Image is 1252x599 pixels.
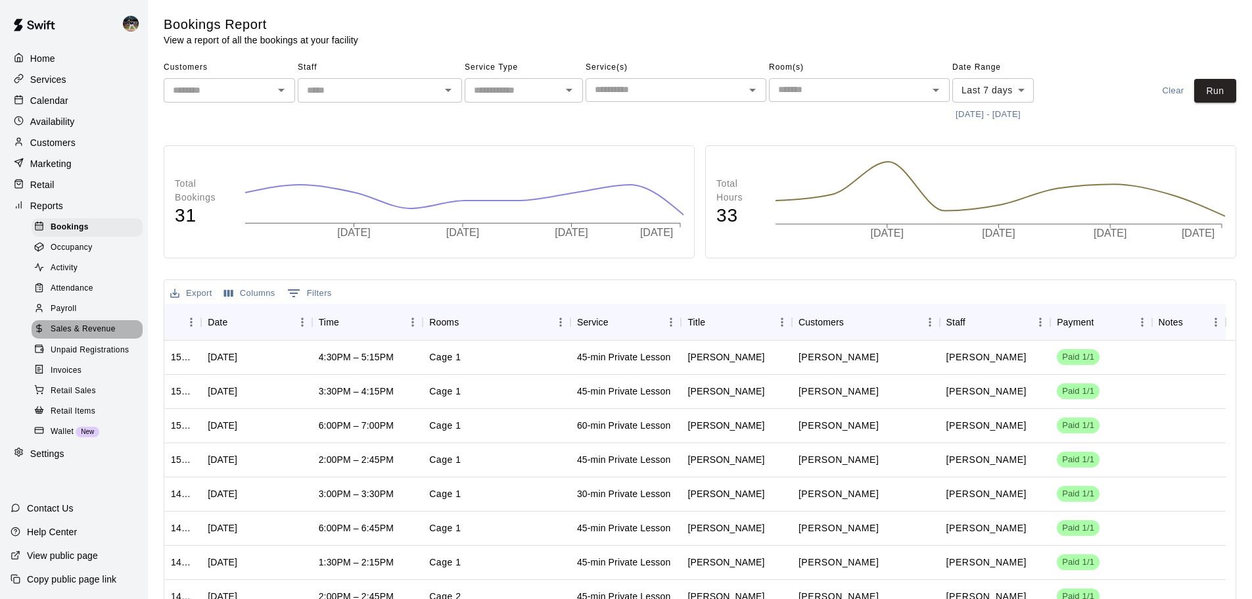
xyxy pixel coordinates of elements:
div: Time [312,304,423,341]
div: Wed, Oct 08, 2025 [208,522,237,535]
a: Services [11,70,137,89]
p: Contact Us [27,502,74,515]
tspan: [DATE] [446,227,479,238]
button: Select columns [221,283,279,304]
span: Paid 1/1 [1057,454,1100,466]
p: Total Bookings [175,177,231,204]
p: Casey Peck [946,487,1027,501]
div: 45-min Private Lesson [577,454,670,467]
div: Miles Leland [687,522,764,535]
div: Time [319,304,339,341]
div: 1506745 [171,351,195,364]
a: Bookings [32,217,148,237]
button: Sort [459,313,477,331]
div: Unpaid Registrations [32,341,143,360]
button: Sort [1183,313,1201,331]
p: Retail [30,178,55,191]
div: Gretta Canney [687,488,764,501]
p: Cage 1 [429,453,461,467]
p: Cameron Burgoyne [799,385,879,398]
div: Thu, Oct 09, 2025 [208,351,237,364]
div: 45-min Private Lesson [577,351,670,364]
span: Retail Items [51,405,95,418]
span: Wallet [51,425,74,439]
button: Open [743,81,762,99]
a: Retail [11,175,137,195]
div: Service [570,304,682,341]
div: Asher Nunn [687,419,764,433]
button: Menu [403,312,423,332]
tspan: [DATE] [870,228,903,239]
div: Rooms [423,304,570,341]
a: Activity [32,258,148,279]
button: [DATE] - [DATE] [952,105,1024,125]
h5: Bookings Report [164,16,358,34]
tspan: [DATE] [1181,228,1214,239]
p: Customers [30,136,76,149]
div: 1497422 [171,522,195,535]
p: View public page [27,549,98,562]
button: Sort [1094,313,1112,331]
button: Sort [339,313,358,331]
div: Mason Buch [687,454,764,467]
a: Availability [11,112,137,132]
div: Service [577,304,609,341]
div: Customers [799,304,844,341]
span: Occupancy [51,241,93,254]
span: Retail Sales [51,385,96,398]
div: 4:30PM – 5:15PM [319,351,394,364]
p: Stosh Roman [799,350,879,364]
p: Nolan Gilbert [946,419,1027,433]
p: Cage 1 [429,419,461,433]
button: Menu [1132,312,1152,332]
span: Paid 1/1 [1057,556,1100,569]
div: 1498950 [171,488,195,501]
p: Asher Nunn [799,419,879,433]
div: Wed, Oct 08, 2025 [208,488,237,501]
p: Nolan Gilbert [946,453,1027,467]
p: Calendar [30,94,68,107]
p: View a report of all the bookings at your facility [164,34,358,47]
span: Activity [51,262,78,275]
div: Calendar [11,91,137,110]
p: Mason Buch [799,453,879,467]
button: Sort [844,313,862,331]
div: Staff [940,304,1051,341]
span: Paid 1/1 [1057,488,1100,500]
span: Paid 1/1 [1057,419,1100,432]
div: James DeMers [687,556,764,569]
p: Nolan Gilbert [946,556,1027,569]
div: Date [208,304,227,341]
a: Home [11,49,137,68]
div: Attendance [32,279,143,298]
div: Payment [1057,304,1094,341]
div: Thu, Oct 09, 2025 [208,454,237,467]
div: Sales & Revenue [32,320,143,339]
div: Payroll [32,300,143,318]
p: Home [30,52,55,65]
a: Retail Items [32,401,148,421]
button: Menu [551,312,570,332]
p: James DeMers [799,556,879,569]
span: Paid 1/1 [1057,385,1100,398]
button: Open [272,81,290,99]
div: Last 7 days [952,78,1034,103]
div: Settings [11,444,137,464]
span: Room(s) [769,57,950,78]
div: Payment [1050,304,1151,341]
div: 2:00PM – 2:45PM [319,454,394,467]
button: Open [560,81,578,99]
a: Customers [11,133,137,153]
button: Menu [181,312,201,332]
span: Service(s) [586,57,766,78]
div: Title [681,304,792,341]
div: Mon, Oct 06, 2025 [208,556,237,569]
span: Bookings [51,221,89,234]
tspan: [DATE] [555,227,588,238]
div: Reports [11,196,137,216]
button: Sort [609,313,627,331]
div: Customers [792,304,940,341]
